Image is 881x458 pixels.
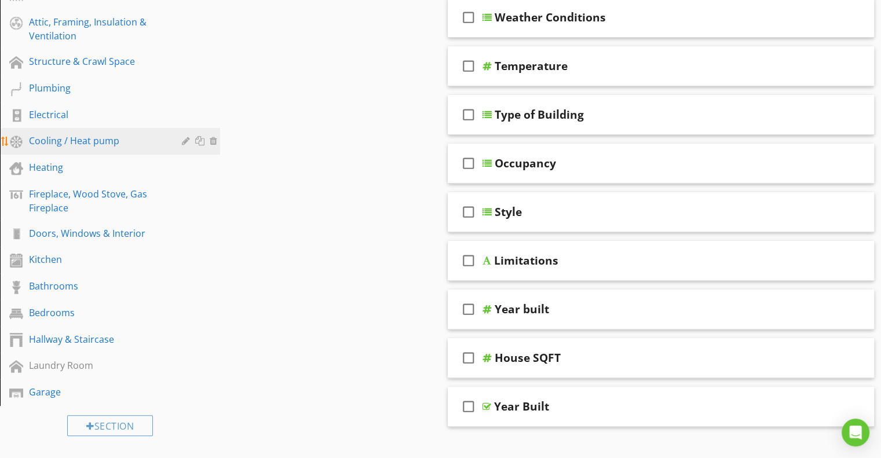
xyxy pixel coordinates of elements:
div: Doors, Windows & Interior [29,226,165,240]
div: Fireplace, Wood Stove, Gas Fireplace [29,187,165,215]
div: Style [495,205,522,219]
div: Bathrooms [29,279,165,293]
div: Attic, Framing, Insulation & Ventilation [29,15,165,43]
div: Open Intercom Messenger [842,419,869,446]
i: check_box_outline_blank [459,149,478,177]
i: check_box_outline_blank [459,198,478,226]
i: check_box_outline_blank [459,393,478,420]
div: Occupancy [495,156,556,170]
div: Bedrooms [29,306,165,320]
div: Heating [29,160,165,174]
i: check_box_outline_blank [459,52,478,80]
div: Section [67,415,153,436]
div: Kitchen [29,252,165,266]
div: Laundry Room [29,358,165,372]
div: House SQFT [495,351,561,365]
div: Plumbing [29,81,165,95]
div: Weather Conditions [495,10,606,24]
i: check_box_outline_blank [459,295,478,323]
i: check_box_outline_blank [459,101,478,129]
div: Garage [29,385,165,399]
div: Hallway & Staircase [29,332,165,346]
i: check_box_outline_blank [459,3,478,31]
div: Type of Building [495,108,584,122]
div: Electrical [29,108,165,122]
div: Year Built [494,400,549,413]
div: Cooling / Heat pump [29,134,165,148]
i: check_box_outline_blank [459,247,478,274]
i: check_box_outline_blank [459,344,478,372]
div: Structure & Crawl Space [29,54,165,68]
div: Year built [495,302,549,316]
div: Temperature [495,59,568,73]
div: Limitations [494,254,558,268]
